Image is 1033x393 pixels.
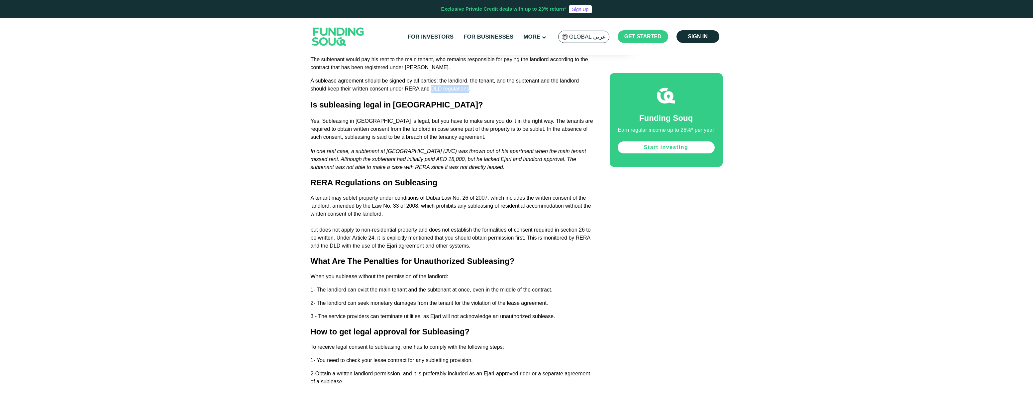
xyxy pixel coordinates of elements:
[311,300,548,306] span: 2- The landlord can seek monetary damages from the tenant for the violation of the lease agreement.
[311,357,473,363] span: 1- You need to check your lease contract for any subletting provision.
[657,87,675,105] img: fsicon
[311,344,504,350] span: To receive legal consent to subleasing, one has to comply with the following steps;
[523,34,540,40] span: More
[562,34,568,40] img: SA Flag
[311,287,553,293] span: 1- The landlord can evict the main tenant and the subtenant at once, even in the middle of the co...
[311,148,586,170] span: In one real case, a subtenant at [GEOGRAPHIC_DATA] (JVC) was thrown out of his apartment when the...
[311,313,555,319] span: 3 - The service providers can terminate utilities, as Ejari will not acknowledge an unauthorized ...
[639,113,693,122] span: Funding Souq
[676,30,719,43] a: Sign in
[441,5,566,13] div: Exclusive Private Credit deals with up to 23% return*
[311,78,579,92] span: A sublease agreement should be signed by all parties: the landlord, the tenant, and the subtenant...
[406,31,456,42] a: For Investors
[618,141,715,153] a: Start investing
[311,195,591,249] span: A tenant may sublet property under conditions of Dubai Law No. 26 of 2007, which includes the wri...
[311,327,470,336] span: How to get legal approval for Subleasing?
[311,100,483,109] span: Is subleasing legal in [GEOGRAPHIC_DATA]?
[688,34,708,39] span: Sign in
[311,57,588,70] span: The subtenant would pay his rent to the main tenant, who remains responsible for paying the landl...
[618,126,714,134] div: Earn regular income up to 26%* per year
[462,31,515,42] a: For Businesses
[569,33,606,41] span: Global عربي
[311,178,438,187] span: RERA Regulations on Subleasing
[311,257,515,266] span: What Are The Penalties for Unauthorized Subleasing?
[624,34,662,39] span: Get started
[311,118,593,140] span: Yes, Subleasing in [GEOGRAPHIC_DATA] is legal, but you have to make sure you do it in the right w...
[306,20,371,53] img: Logo
[311,274,448,279] span: When you sublease without the permission of the landlord:
[311,371,590,384] span: 2-Obtain a written landlord permission, and it is preferably included as an Ejari-approved rider ...
[569,5,592,13] a: Sign Up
